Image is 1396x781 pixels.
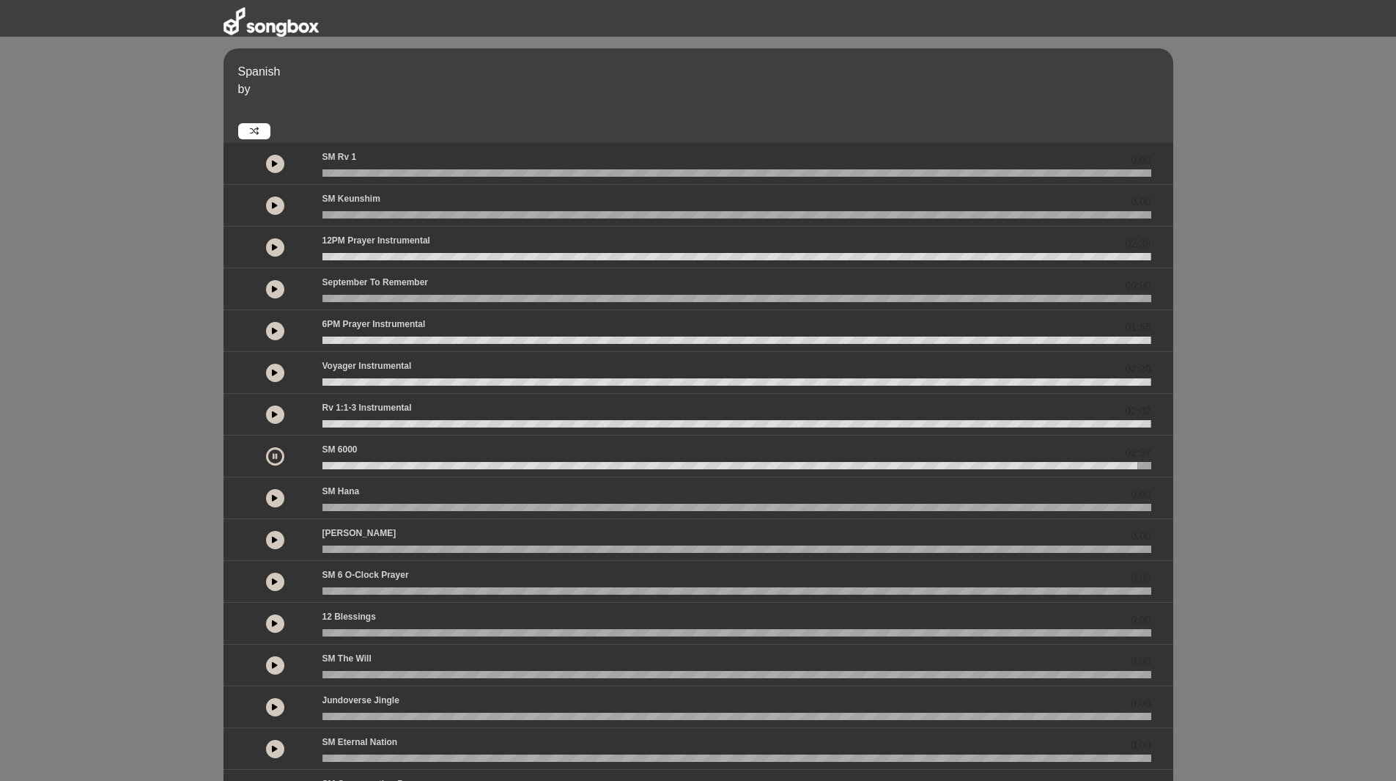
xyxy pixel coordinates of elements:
[322,443,358,456] p: SM 6000
[1131,487,1151,502] span: 0.00
[1131,194,1151,210] span: 0.00
[1131,612,1151,628] span: 0.00
[322,610,376,623] p: 12 Blessings
[1125,362,1151,377] span: 02:20
[1131,696,1151,711] span: 0.00
[1125,320,1151,335] span: 01:55
[1125,236,1151,252] span: 02:38
[1125,403,1151,419] span: 02:02
[1125,278,1151,293] span: 00:00
[1131,153,1151,168] span: 0.00
[322,485,360,498] p: SM Hana
[1131,529,1151,544] span: 0.00
[1125,445,1151,461] span: 02:37
[238,83,251,95] span: by
[322,192,380,205] p: SM Keunshim
[1131,654,1151,670] span: 0.00
[322,150,357,164] p: SM Rv 1
[322,527,396,540] p: [PERSON_NAME]
[322,694,399,707] p: Jundoverse Jingle
[322,568,409,582] p: SM 6 o-clock prayer
[322,652,372,665] p: SM The Will
[322,318,426,331] p: 6PM Prayer Instrumental
[322,736,398,749] p: SM Eternal Nation
[322,234,430,247] p: 12PM Prayer Instrumental
[224,7,319,37] img: songbox-logo-white.png
[238,63,1170,81] p: Spanish
[322,359,412,373] p: Voyager Instrumental
[1131,738,1151,753] span: 0.00
[322,401,412,414] p: Rv 1:1-3 Instrumental
[322,276,429,289] p: September to Remember
[1131,571,1151,586] span: 0.00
